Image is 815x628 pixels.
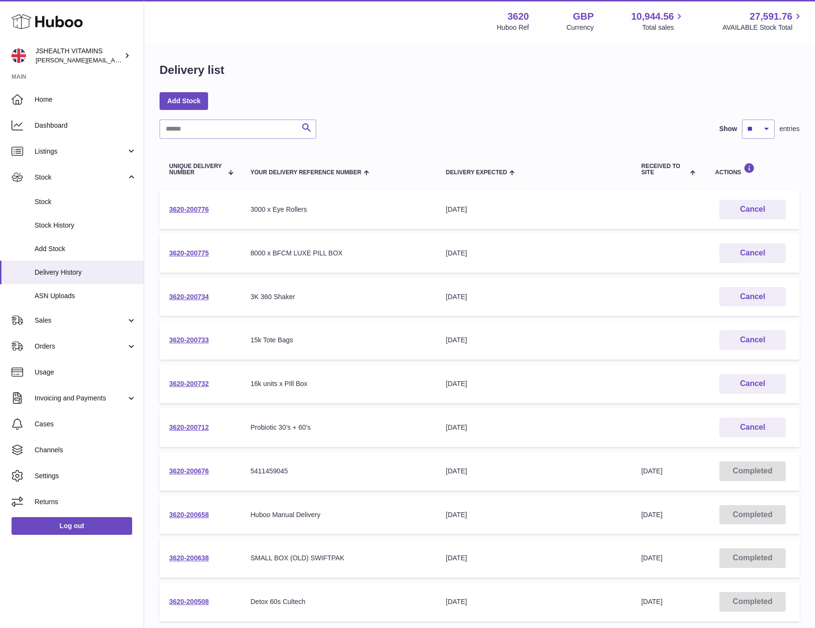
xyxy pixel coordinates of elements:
[35,221,136,230] span: Stock History
[250,467,427,476] div: 5411459045
[573,10,593,23] strong: GBP
[719,124,737,133] label: Show
[250,336,427,345] div: 15k Tote Bags
[250,379,427,388] div: 16k units x PIll Box
[35,197,136,206] span: Stock
[169,163,223,176] span: Unique Delivery Number
[567,23,594,32] div: Currency
[35,244,136,254] span: Add Stock
[250,292,427,302] div: 3K 360 Shaker
[631,10,674,23] span: 10,944.56
[446,336,622,345] div: [DATE]
[250,169,361,176] span: Your Delivery Reference Number
[719,374,786,394] button: Cancel
[250,249,427,258] div: 8000 x BFCM LUXE PILL BOX
[35,173,126,182] span: Stock
[35,316,126,325] span: Sales
[719,330,786,350] button: Cancel
[507,10,529,23] strong: 3620
[631,10,685,32] a: 10,944.56 Total sales
[250,554,427,563] div: SMALL BOX (OLD) SWIFTPAK
[169,205,209,213] a: 3620-200776
[719,418,786,437] button: Cancel
[641,511,662,519] span: [DATE]
[250,205,427,214] div: 3000 x Eye Rollers
[169,423,209,431] a: 3620-200712
[719,243,786,263] button: Cancel
[35,95,136,104] span: Home
[160,92,208,109] a: Add Stock
[446,423,622,432] div: [DATE]
[250,423,427,432] div: Probiotic 30’s + 60’s
[169,249,209,257] a: 3620-200775
[497,23,529,32] div: Huboo Ref
[641,163,688,176] span: Received to Site
[722,23,803,32] span: AVAILABLE Stock Total
[12,517,132,534] a: Log out
[35,394,126,403] span: Invoicing and Payments
[641,598,662,605] span: [DATE]
[169,511,209,519] a: 3620-200658
[169,598,209,605] a: 3620-200508
[35,121,136,130] span: Dashboard
[169,293,209,301] a: 3620-200734
[446,169,507,176] span: Delivery Expected
[750,10,792,23] span: 27,591.76
[35,147,126,156] span: Listings
[642,23,685,32] span: Total sales
[719,287,786,307] button: Cancel
[36,56,193,64] span: [PERSON_NAME][EMAIL_ADDRESS][DOMAIN_NAME]
[169,467,209,475] a: 3620-200676
[446,597,622,606] div: [DATE]
[446,554,622,563] div: [DATE]
[719,200,786,219] button: Cancel
[169,336,209,344] a: 3620-200733
[35,368,136,377] span: Usage
[250,597,427,606] div: Detox 60s Cultech
[35,291,136,301] span: ASN Uploads
[169,554,209,562] a: 3620-200638
[160,62,224,78] h1: Delivery list
[446,249,622,258] div: [DATE]
[446,205,622,214] div: [DATE]
[35,342,126,351] span: Orders
[35,471,136,481] span: Settings
[641,467,662,475] span: [DATE]
[35,446,136,455] span: Channels
[641,554,662,562] span: [DATE]
[779,124,800,133] span: entries
[722,10,803,32] a: 27,591.76 AVAILABLE Stock Total
[250,510,427,519] div: Huboo Manual Delivery
[446,510,622,519] div: [DATE]
[35,497,136,507] span: Returns
[446,467,622,476] div: [DATE]
[35,268,136,277] span: Delivery History
[36,47,122,65] div: JSHEALTH VITAMINS
[446,379,622,388] div: [DATE]
[715,163,790,176] div: Actions
[35,420,136,429] span: Cases
[446,292,622,302] div: [DATE]
[169,380,209,387] a: 3620-200732
[12,48,26,63] img: francesca@jshealthvitamins.com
